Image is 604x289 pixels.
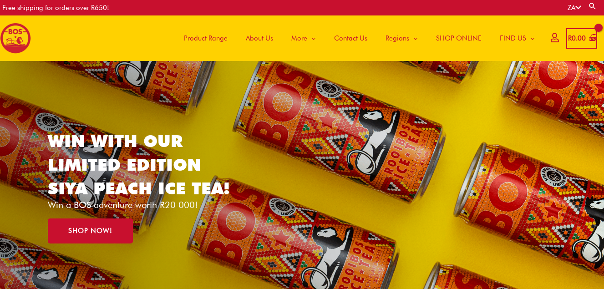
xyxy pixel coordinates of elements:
[168,15,544,61] nav: Site Navigation
[386,25,409,52] span: Regions
[237,15,282,61] a: About Us
[334,25,367,52] span: Contact Us
[588,2,597,10] a: Search button
[568,34,572,42] span: R
[48,218,133,243] a: SHOP NOW!
[376,15,427,61] a: Regions
[184,25,228,52] span: Product Range
[500,25,526,52] span: FIND US
[568,34,586,42] bdi: 0.00
[175,15,237,61] a: Product Range
[48,131,230,198] a: WIN WITH OUR LIMITED EDITION SIYA PEACH ICE TEA!
[291,25,307,52] span: More
[566,28,597,49] a: View Shopping Cart, empty
[436,25,482,52] span: SHOP ONLINE
[48,200,244,209] p: Win a BOS adventure worth R20 000!
[325,15,376,61] a: Contact Us
[68,228,112,234] span: SHOP NOW!
[282,15,325,61] a: More
[568,4,581,12] a: ZA
[427,15,491,61] a: SHOP ONLINE
[246,25,273,52] span: About Us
